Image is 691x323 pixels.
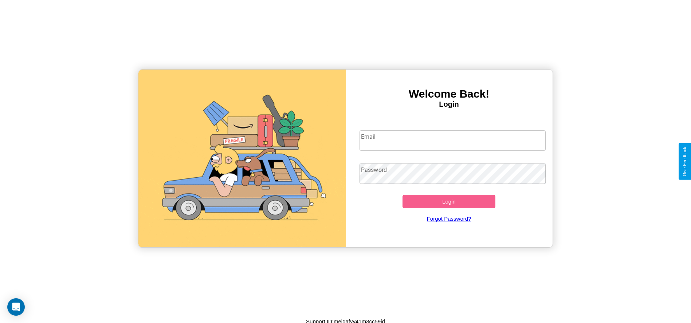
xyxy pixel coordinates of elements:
div: Open Intercom Messenger [7,298,25,316]
button: Login [403,195,496,208]
div: Give Feedback [682,147,687,176]
h3: Welcome Back! [346,88,553,100]
a: Forgot Password? [356,208,542,229]
img: gif [138,70,345,247]
h4: Login [346,100,553,109]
